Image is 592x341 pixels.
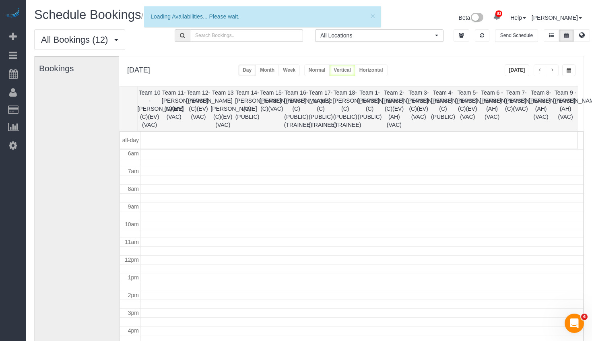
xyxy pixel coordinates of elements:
[125,221,139,227] span: 10am
[128,327,139,334] span: 4pm
[357,87,382,131] th: Team 1- [PERSON_NAME] (C)(PUBLIC)
[470,13,483,23] img: New interface
[278,64,300,76] button: Week
[125,239,139,245] span: 11am
[431,87,456,131] th: Team 4- [PERSON_NAME] (C)(PUBLIC)
[553,87,578,131] th: Team 9 - [PERSON_NAME] (AH)(VAC)
[186,87,211,131] th: Team 12- [PERSON_NAME] (C)(EV)(VAC)
[260,87,284,131] th: Team 15- [PERSON_NAME] (C)(VAC)
[128,292,139,298] span: 2pm
[320,31,433,39] span: All Locations
[455,87,480,131] th: Team 5- [PERSON_NAME] (C)(EV)(VAC)
[329,64,355,76] button: Vertical
[505,64,530,76] button: [DATE]
[127,64,150,74] h2: [DATE]
[406,87,431,131] th: Team 3- [PERSON_NAME] (C)(EV)(VAC)
[370,12,375,20] button: ×
[256,64,279,76] button: Month
[238,64,256,76] button: Day
[41,35,112,45] span: All Bookings (12)
[581,314,588,320] span: 4
[495,29,538,42] button: Send Schedule
[39,64,121,73] h3: Bookings
[309,87,333,131] th: Team 17- Marquise (C)(PUBLIC)(TRAINEE)
[304,64,330,76] button: Normal
[128,310,139,316] span: 3pm
[235,87,260,131] th: Team 14- [PERSON_NAME] (C)(PUBLIC)
[565,314,584,333] iframe: Intercom live chat
[284,87,309,131] th: Team 16- [PERSON_NAME] (C)(PUBLIC)(TRAINEE)
[529,87,553,131] th: Team 8- [PERSON_NAME] (AH)(VAC)
[137,87,162,131] th: Team 10 - [PERSON_NAME] (C)(EV)(VAC)
[459,14,484,21] a: Beta
[34,29,125,50] button: All Bookings (12)
[125,256,139,263] span: 12pm
[510,14,526,21] a: Help
[210,87,235,131] th: Team 13 - [PERSON_NAME] (C)(EV)(VAC)
[355,64,388,76] button: Horizontal
[128,274,139,281] span: 1pm
[128,168,139,174] span: 7am
[151,12,374,21] div: Loading Availabilities... Please wait.
[122,137,139,143] span: all-day
[5,8,21,19] img: Automaid Logo
[489,8,505,26] a: 83
[504,87,529,131] th: Team 7- [PERSON_NAME] (C)(VAC)
[190,29,303,42] input: Search Bookings..
[162,87,186,131] th: Team 11- [PERSON_NAME] (C)(EV)(VAC)
[532,14,582,21] a: [PERSON_NAME]
[128,203,139,210] span: 9am
[141,12,191,21] small: / All Locations
[480,87,504,131] th: Team 6 - [PERSON_NAME] (AH)(VAC)
[128,150,139,157] span: 6am
[333,87,357,131] th: Team 18- [PERSON_NAME] (C)(PUBLIC)(TRAINEE)
[128,186,139,192] span: 8am
[382,87,406,131] th: Team 2- [PERSON_NAME] (C)(EV)(AH)(VAC)
[34,8,141,22] span: Schedule Bookings
[495,10,502,17] span: 83
[315,29,443,42] button: All Locations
